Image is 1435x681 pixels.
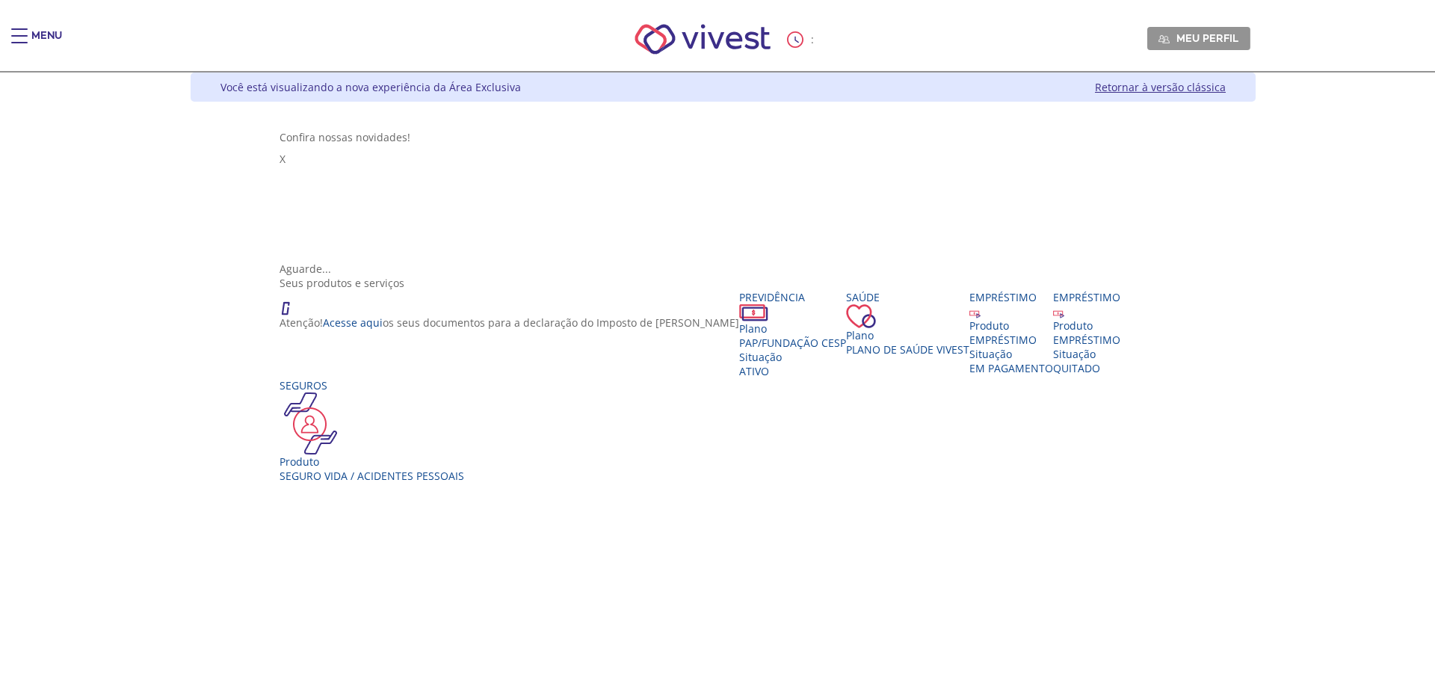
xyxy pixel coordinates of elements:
div: Seguro Vida / Acidentes Pessoais [280,469,464,483]
div: Menu [31,28,62,58]
div: Seus produtos e serviços [280,276,1167,290]
div: Confira nossas novidades! [280,130,1167,144]
div: Produto [969,318,1053,333]
div: EMPRÉSTIMO [969,333,1053,347]
span: PAP/Fundação CESP [739,336,846,350]
div: EMPRÉSTIMO [1053,333,1120,347]
img: ico_dinheiro.png [739,304,768,321]
div: Plano [846,328,969,342]
img: Vivest [618,7,788,71]
div: Plano [739,321,846,336]
div: Situação [1053,347,1120,361]
img: ico_coracao.png [846,304,876,328]
a: Empréstimo Produto EMPRÉSTIMO Situação QUITADO [1053,290,1120,375]
span: X [280,152,286,166]
img: ico_emprestimo.svg [969,307,981,318]
div: Você está visualizando a nova experiência da Área Exclusiva [220,80,521,94]
div: Situação [739,350,846,364]
img: ico_seguros.png [280,392,342,454]
span: QUITADO [1053,361,1100,375]
a: Acesse aqui [323,315,383,330]
div: Produto [1053,318,1120,333]
img: Meu perfil [1158,34,1170,45]
a: Empréstimo Produto EMPRÉSTIMO Situação EM PAGAMENTO [969,290,1053,375]
span: EM PAGAMENTO [969,361,1053,375]
div: Empréstimo [1053,290,1120,304]
a: Previdência PlanoPAP/Fundação CESP SituaçãoAtivo [739,290,846,378]
p: Atenção! os seus documentos para a declaração do Imposto de [PERSON_NAME] [280,315,739,330]
a: Retornar à versão clássica [1095,80,1226,94]
div: Situação [969,347,1053,361]
div: Previdência [739,290,846,304]
div: Aguarde... [280,262,1167,276]
span: Ativo [739,364,769,378]
a: Meu perfil [1147,27,1250,49]
a: Saúde PlanoPlano de Saúde VIVEST [846,290,969,357]
div: Saúde [846,290,969,304]
img: ico_atencao.png [280,290,305,315]
div: Seguros [280,378,464,392]
div: : [787,31,817,48]
a: Seguros Produto Seguro Vida / Acidentes Pessoais [280,378,464,483]
div: Empréstimo [969,290,1053,304]
img: ico_emprestimo.svg [1053,307,1064,318]
span: Meu perfil [1176,31,1238,45]
div: Produto [280,454,464,469]
span: Plano de Saúde VIVEST [846,342,969,357]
